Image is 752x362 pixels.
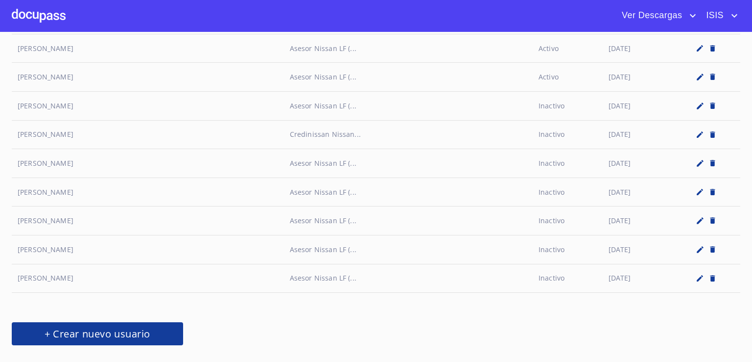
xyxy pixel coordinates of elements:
[23,325,171,342] span: + Crear nuevo usuario
[284,207,533,235] td: Asesor Nissan LF (...
[284,149,533,178] td: Asesor Nissan LF (...
[533,120,603,149] td: Inactivo
[603,264,673,293] td: [DATE]
[603,178,673,207] td: [DATE]
[533,63,603,92] td: Activo
[533,235,603,264] td: Inactivo
[533,92,603,121] td: Inactivo
[12,34,284,63] td: [PERSON_NAME]
[284,235,533,264] td: Asesor Nissan LF (...
[12,63,284,92] td: [PERSON_NAME]
[284,92,533,121] td: Asesor Nissan LF (...
[284,34,533,63] td: Asesor Nissan LF (...
[284,63,533,92] td: Asesor Nissan LF (...
[603,63,673,92] td: [DATE]
[699,8,728,24] span: ISIS
[533,178,603,207] td: Inactivo
[603,235,673,264] td: [DATE]
[12,207,284,235] td: [PERSON_NAME]
[12,235,284,264] td: [PERSON_NAME]
[284,264,533,293] td: Asesor Nissan LF (...
[12,264,284,293] td: [PERSON_NAME]
[603,34,673,63] td: [DATE]
[12,92,284,121] td: [PERSON_NAME]
[614,8,687,24] span: Ver Descargas
[12,149,284,178] td: [PERSON_NAME]
[12,120,284,149] td: [PERSON_NAME]
[284,120,533,149] td: Credinissan Nissan...
[284,178,533,207] td: Asesor Nissan LF (...
[603,120,673,149] td: [DATE]
[603,92,673,121] td: [DATE]
[533,34,603,63] td: Activo
[603,149,673,178] td: [DATE]
[12,322,183,345] button: + Crear nuevo usuario
[533,207,603,235] td: Inactivo
[533,264,603,293] td: Inactivo
[603,207,673,235] td: [DATE]
[12,178,284,207] td: [PERSON_NAME]
[614,8,699,24] button: account of current user
[533,149,603,178] td: Inactivo
[699,8,740,24] button: account of current user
